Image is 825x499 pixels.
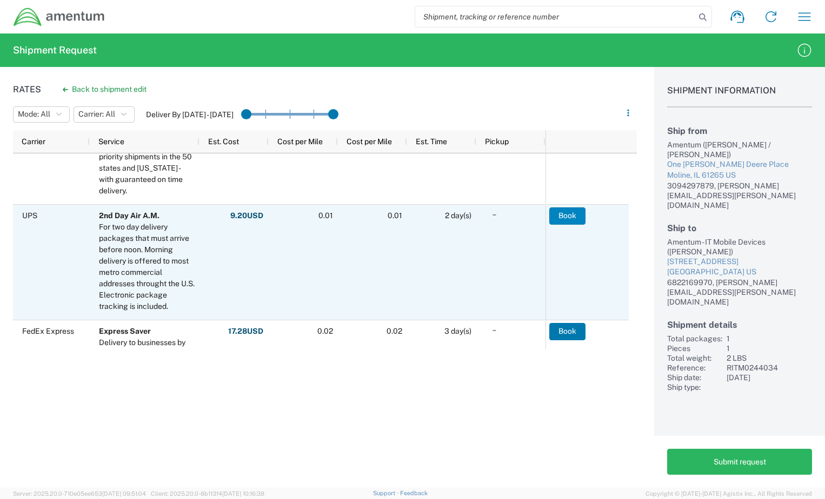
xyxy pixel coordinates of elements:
span: Cost per Mile [277,137,323,146]
div: Pieces [667,343,722,353]
div: Total packages: [667,334,722,343]
button: Mode: All [13,106,70,123]
h2: Ship to [667,223,812,233]
label: Deliver By [DATE] - [DATE] [146,110,234,119]
span: 0.02 [387,327,402,335]
span: [DATE] 10:16:38 [222,490,264,497]
span: 3 day(s) [444,327,471,335]
div: Delivery to businesses by 4:30 p.m. and to residences by 7:00 p.m., in 3-Business days. [99,337,195,382]
span: 0.01 [318,211,333,220]
h2: Ship from [667,126,812,136]
div: [STREET_ADDRESS] [667,257,812,267]
span: Copyright © [DATE]-[DATE] Agistix Inc., All Rights Reserved [646,489,812,498]
span: Est. Cost [208,137,239,146]
span: Est. Time [416,137,447,146]
a: Feedback [400,490,428,496]
span: UPS [22,211,37,220]
span: 0.02 [317,327,333,335]
strong: 9.20 USD [230,211,263,221]
strong: 17.28 USD [228,326,263,336]
div: Amentum - IT Mobile Devices ([PERSON_NAME]) [667,237,812,257]
button: Back to shipment edit [54,80,155,99]
div: Total weight: [667,353,722,363]
input: Shipment, tracking or reference number [415,6,695,27]
b: 2nd Day Air A.M. [99,211,159,220]
span: FedEx Express [22,327,74,335]
span: Pickup [485,137,509,146]
div: One [PERSON_NAME] Deere Place [667,159,812,170]
button: 9.20USD [230,207,264,225]
div: For two day delivery packages that must arrive before noon. Morning delivery is offered to most m... [99,221,195,312]
div: RITM0244034 [727,363,812,373]
button: 17.28USD [228,323,264,340]
div: An economical choice for priority shipments in the 50 states and Puerto Rico - with guaranteed on... [99,140,195,197]
span: 2 day(s) [445,211,471,220]
span: [DATE] 09:51:04 [102,490,146,497]
div: Reference: [667,363,722,373]
h2: Shipment details [667,320,812,330]
div: [GEOGRAPHIC_DATA] US [667,267,812,278]
div: 6822169970, [PERSON_NAME][EMAIL_ADDRESS][PERSON_NAME][DOMAIN_NAME] [667,278,812,307]
div: 2 LBS [727,353,812,363]
div: 1 [727,334,812,343]
span: Carrier [22,137,45,146]
button: Submit request [667,449,812,475]
div: [DATE] [727,373,812,382]
div: 3094297879, [PERSON_NAME][EMAIL_ADDRESS][PERSON_NAME][DOMAIN_NAME] [667,181,812,210]
h2: Shipment Request [13,44,97,57]
div: 1 [727,343,812,353]
span: Server: 2025.20.0-710e05ee653 [13,490,146,497]
button: Carrier: All [74,106,135,123]
button: Book [549,323,586,340]
h1: Rates [13,84,41,95]
a: Support [373,490,400,496]
div: Ship type: [667,382,722,392]
div: Moline, IL 61265 US [667,170,812,181]
h1: Shipment Information [667,85,812,107]
a: [STREET_ADDRESS][GEOGRAPHIC_DATA] US [667,257,812,278]
span: Cost per Mile [347,137,392,146]
span: Service [98,137,124,146]
span: Client: 2025.20.0-8b113f4 [151,490,264,497]
button: Book [549,207,586,225]
div: Ship date: [667,373,722,382]
div: Amentum ([PERSON_NAME] / [PERSON_NAME]) [667,140,812,159]
span: Carrier: All [78,109,115,119]
img: dyncorp [13,7,105,27]
b: Express Saver [99,327,151,335]
span: Mode: All [18,109,50,119]
span: 0.01 [388,211,402,220]
a: One [PERSON_NAME] Deere PlaceMoline, IL 61265 US [667,159,812,180]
